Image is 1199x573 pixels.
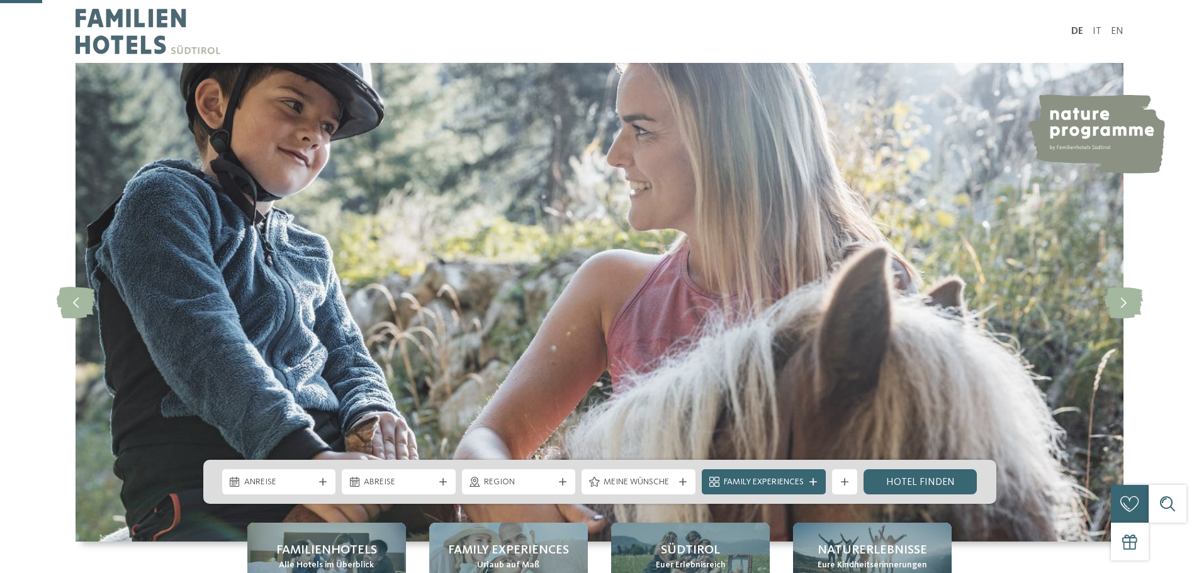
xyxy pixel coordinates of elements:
[477,559,539,572] span: Urlaub auf Maß
[656,559,726,572] span: Euer Erlebnisreich
[244,476,314,489] span: Anreise
[818,559,927,572] span: Eure Kindheitserinnerungen
[1071,26,1083,36] a: DE
[484,476,554,489] span: Region
[1093,26,1101,36] a: IT
[661,542,720,559] span: Südtirol
[448,542,569,559] span: Family Experiences
[276,542,377,559] span: Familienhotels
[1111,26,1123,36] a: EN
[724,476,804,489] span: Family Experiences
[864,469,977,494] a: Hotel finden
[364,476,434,489] span: Abreise
[818,542,927,559] span: Naturerlebnisse
[604,476,673,489] span: Meine Wünsche
[76,63,1123,542] img: Familienhotels Südtirol: The happy family places
[1027,94,1165,174] img: nature programme by Familienhotels Südtirol
[279,559,374,572] span: Alle Hotels im Überblick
